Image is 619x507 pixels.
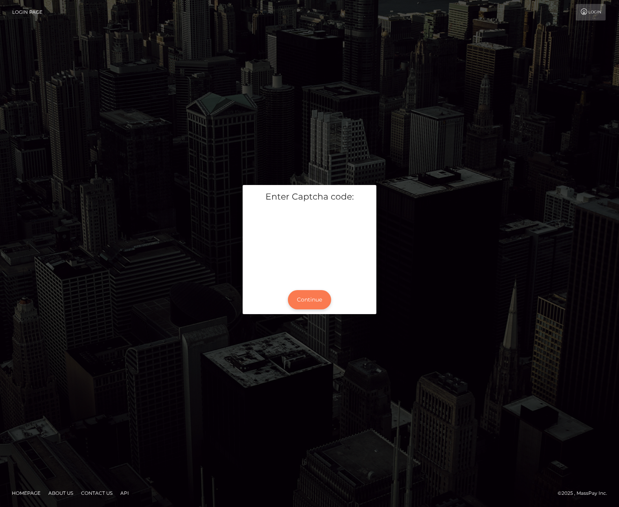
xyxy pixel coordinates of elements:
a: API [117,487,132,499]
div: © 2025 , MassPay Inc. [558,489,613,498]
a: Contact Us [78,487,116,499]
a: Login Page [12,4,42,20]
a: About Us [45,487,76,499]
h5: Enter Captcha code: [249,191,370,203]
iframe: mtcaptcha [249,209,370,279]
button: Continue [288,290,331,309]
a: Homepage [9,487,44,499]
a: Login [576,4,606,20]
